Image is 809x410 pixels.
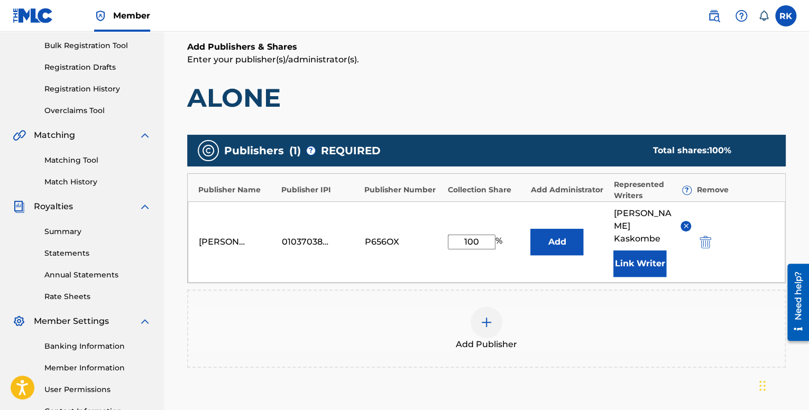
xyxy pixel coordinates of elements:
[321,143,381,159] span: REQUIRED
[44,226,151,237] a: Summary
[707,10,720,22] img: search
[44,362,151,374] a: Member Information
[613,250,666,277] button: Link Writer
[456,338,517,351] span: Add Publisher
[683,186,691,194] span: ?
[44,83,151,95] a: Registration History
[34,315,109,328] span: Member Settings
[44,248,151,259] a: Statements
[44,105,151,116] a: Overclaims Tool
[700,236,711,248] img: 12a2ab48e56ec057fbd8.svg
[187,53,786,66] p: Enter your publisher(s)/administrator(s).
[139,315,151,328] img: expand
[759,370,766,402] div: Drag
[779,259,809,344] iframe: Resource Center
[281,184,359,195] div: Publisher IPI
[653,144,765,157] div: Total shares:
[44,176,151,188] a: Match History
[94,10,107,22] img: Top Rightsholder
[13,8,53,23] img: MLC Logo
[44,341,151,352] a: Banking Information
[44,40,151,51] a: Bulk Registration Tool
[44,269,151,281] a: Annual Statements
[44,62,151,73] a: Registration Drafts
[703,5,724,26] a: Public Search
[614,179,692,201] div: Represented Writers
[756,359,809,410] iframe: Chat Widget
[13,315,25,328] img: Member Settings
[44,291,151,302] a: Rate Sheets
[34,129,75,142] span: Matching
[731,5,752,26] div: Help
[307,146,315,155] span: ?
[364,184,442,195] div: Publisher Number
[613,207,673,245] span: [PERSON_NAME] Kaskombe
[480,316,493,329] img: add
[531,184,609,195] div: Add Administrator
[198,184,276,195] div: Publisher Name
[758,11,769,21] div: Notifications
[34,200,73,213] span: Royalties
[139,129,151,142] img: expand
[682,222,690,230] img: remove-from-list-button
[187,82,786,114] h1: ALONE
[289,143,301,159] span: ( 1 )
[13,129,26,142] img: Matching
[44,384,151,395] a: User Permissions
[13,200,25,213] img: Royalties
[139,200,151,213] img: expand
[187,41,786,53] h6: Add Publishers & Shares
[709,145,731,155] span: 100 %
[495,235,505,249] span: %
[697,184,775,195] div: Remove
[44,155,151,166] a: Matching Tool
[113,10,150,22] span: Member
[202,144,215,157] img: publishers
[775,5,796,26] div: User Menu
[447,184,525,195] div: Collection Share
[735,10,748,22] img: help
[224,143,284,159] span: Publishers
[530,229,583,255] button: Add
